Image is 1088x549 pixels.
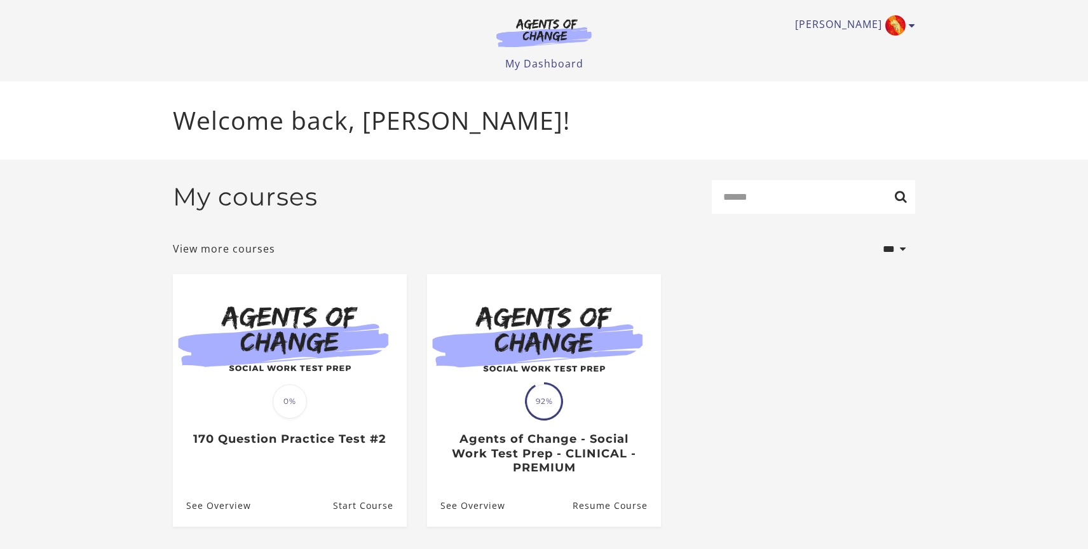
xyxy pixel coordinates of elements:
a: Agents of Change - Social Work Test Prep - CLINICAL - PREMIUM: See Overview [427,485,505,526]
a: Toggle menu [795,15,909,36]
img: Agents of Change Logo [483,18,605,47]
span: 92% [527,384,561,419]
a: 170 Question Practice Test #2: Resume Course [333,485,407,526]
h3: Agents of Change - Social Work Test Prep - CLINICAL - PREMIUM [440,432,647,475]
a: 170 Question Practice Test #2: See Overview [173,485,251,526]
h3: 170 Question Practice Test #2 [186,432,393,447]
a: View more courses [173,241,275,256]
a: My Dashboard [505,57,583,71]
p: Welcome back, [PERSON_NAME]! [173,102,915,139]
span: 0% [273,384,307,419]
a: Agents of Change - Social Work Test Prep - CLINICAL - PREMIUM: Resume Course [573,485,661,526]
h2: My courses [173,182,318,212]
